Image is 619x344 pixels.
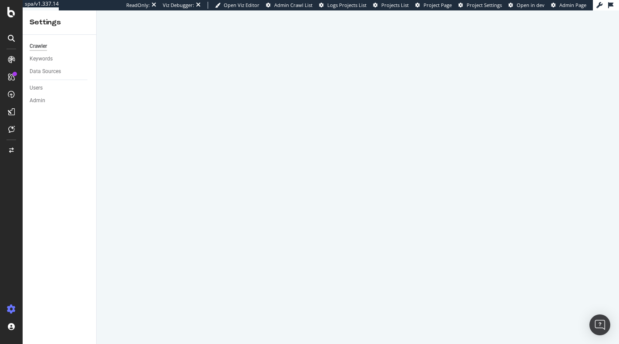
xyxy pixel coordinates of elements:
span: Admin Page [559,2,586,8]
div: Data Sources [30,67,61,76]
span: Project Page [424,2,452,8]
a: Open in dev [508,2,545,9]
a: Logs Projects List [319,2,367,9]
a: Users [30,83,90,93]
div: ReadOnly: [126,2,150,9]
a: Projects List [373,2,409,9]
span: Projects List [381,2,409,8]
span: Project Settings [467,2,502,8]
a: Keywords [30,54,90,63]
span: Admin Crawl List [274,2,313,8]
div: Users [30,83,43,93]
div: Open Intercom Messenger [589,314,610,335]
div: Keywords [30,54,53,63]
a: Admin Crawl List [266,2,313,9]
span: Open Viz Editor [224,2,259,8]
a: Admin Page [551,2,586,9]
a: Project Page [415,2,452,9]
span: Logs Projects List [327,2,367,8]
a: Project Settings [458,2,502,9]
a: Open Viz Editor [215,2,259,9]
div: Crawler [30,42,47,51]
a: Crawler [30,42,90,51]
div: Viz Debugger: [163,2,194,9]
div: Admin [30,96,45,105]
span: Open in dev [517,2,545,8]
a: Admin [30,96,90,105]
a: Data Sources [30,67,90,76]
div: Settings [30,17,89,27]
